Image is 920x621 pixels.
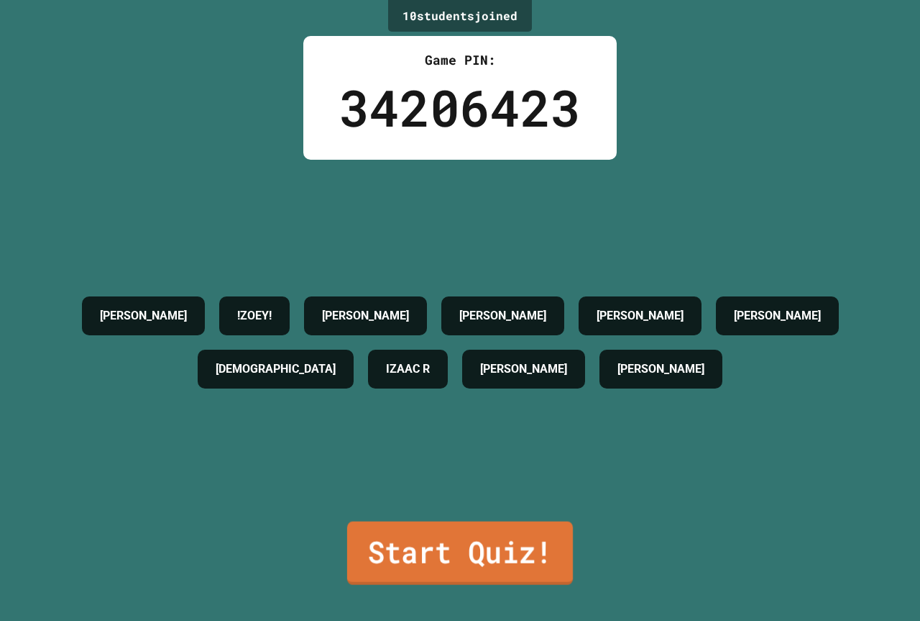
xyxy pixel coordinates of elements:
h4: [PERSON_NAME] [100,307,187,325]
h4: [DEMOGRAPHIC_DATA] [216,361,336,378]
h4: [PERSON_NAME] [459,307,546,325]
h4: !ZOEY! [237,307,272,325]
h4: [PERSON_NAME] [322,307,409,325]
h4: IZAAC R [386,361,430,378]
h4: [PERSON_NAME] [617,361,704,378]
a: Start Quiz! [347,522,573,585]
h4: [PERSON_NAME] [597,307,684,325]
div: Game PIN: [339,50,581,70]
div: 34206423 [339,70,581,145]
h4: [PERSON_NAME] [480,361,567,378]
h4: [PERSON_NAME] [734,307,821,325]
